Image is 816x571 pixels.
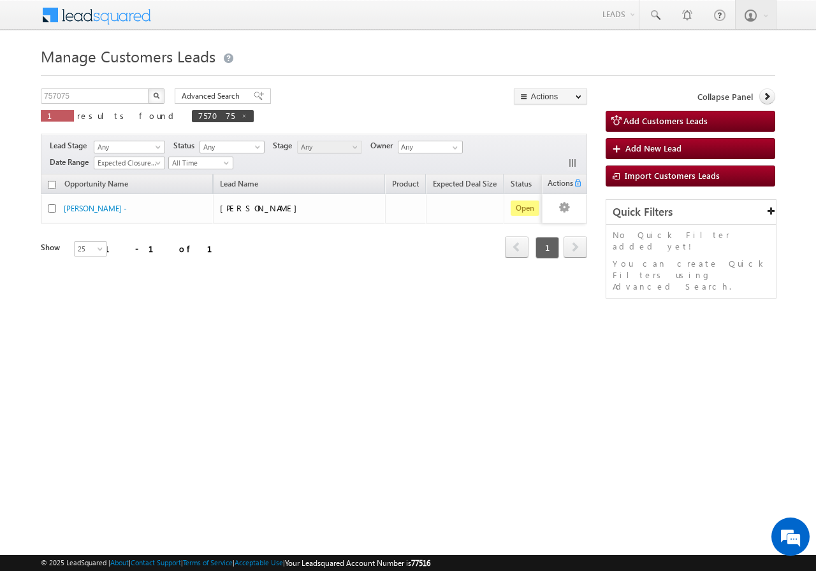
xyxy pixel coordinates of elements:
a: All Time [168,157,233,169]
span: Your Leadsquared Account Number is [285,558,430,568]
span: Owner [370,140,398,152]
input: Type to Search [398,141,463,153]
span: Add New Lead [625,143,681,153]
a: prev [505,237,528,258]
a: Show All Items [446,141,462,154]
a: Status [504,177,538,194]
span: prev [505,236,528,258]
input: Check all records [48,181,56,189]
a: Acceptable Use [235,558,283,567]
span: Any [298,141,358,153]
button: Actions [514,88,587,104]
a: Any [94,141,165,153]
span: Collapse Panel [697,91,753,102]
span: Stage [273,140,297,152]
a: Any [200,141,265,153]
span: [PERSON_NAME] [220,202,303,213]
span: Expected Closure Date [94,157,161,169]
span: Any [94,141,161,153]
a: Contact Support [131,558,181,567]
span: 77516 [411,558,430,568]
div: 1 - 1 of 1 [105,241,228,256]
p: You can create Quick Filters using Advanced Search. [613,258,769,292]
a: 25 [74,241,107,257]
span: Opportunity Name [64,179,128,188]
span: Advanced Search [182,90,244,102]
a: [PERSON_NAME] - [64,204,127,213]
img: Search [153,92,159,99]
span: Status [173,140,200,152]
span: Import Customers Leads [625,170,720,181]
span: 25 [75,243,108,255]
span: Lead Stage [50,140,92,152]
span: Add Customers Leads [623,115,708,126]
div: Show [41,242,64,253]
span: Open [511,201,539,216]
span: Lead Name [214,177,265,194]
span: Expected Deal Size [433,179,497,188]
span: next [564,236,587,258]
span: Date Range [50,157,94,168]
span: All Time [169,157,229,169]
a: Any [297,141,362,153]
span: results found [77,110,178,121]
p: No Quick Filter added yet! [613,229,769,252]
span: 1 [535,237,559,258]
a: next [564,237,587,258]
span: 757075 [198,110,235,121]
a: About [110,558,129,567]
span: Product [392,179,419,188]
span: Manage Customers Leads [41,46,215,66]
a: Expected Deal Size [426,177,503,194]
a: Expected Closure Date [94,157,165,169]
a: Terms of Service [183,558,233,567]
span: © 2025 LeadSquared | | | | | [41,557,430,569]
span: Any [200,141,261,153]
div: Quick Filters [606,200,776,225]
a: Opportunity Name [58,177,135,194]
span: 1 [47,110,68,121]
span: Actions [543,176,573,193]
